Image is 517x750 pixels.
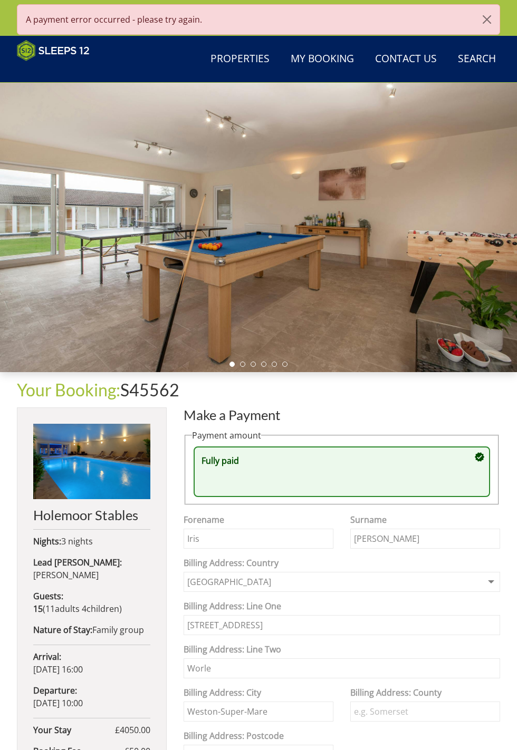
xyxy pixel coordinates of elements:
p: 3 nights [33,535,150,548]
button: Fully paid [194,446,490,497]
strong: Your Stay [33,724,115,736]
strong: Guests: [33,590,63,602]
strong: Lead [PERSON_NAME]: [33,557,122,568]
span: child [80,603,119,615]
a: My Booking [286,47,358,71]
a: Search [454,47,500,71]
img: An image of 'Holemoor Stables' [33,424,150,499]
a: Contact Us [371,47,441,71]
a: Holemoor Stables [33,424,150,522]
iframe: Customer reviews powered by Trustpilot [12,67,122,76]
a: Your Booking: [17,379,120,400]
p: Family group [33,624,150,636]
p: [DATE] 16:00 [33,650,150,676]
a: Properties [206,47,274,71]
strong: Nights: [33,535,61,547]
legend: Payment amount [192,429,261,442]
span: ( ) [33,603,122,615]
span: ren [106,603,119,615]
h2: Make a Payment [184,407,500,422]
span: £ [115,724,150,736]
strong: Departure: [33,685,77,696]
span: 4050.00 [120,724,150,736]
img: Sleeps 12 [17,40,90,61]
span: [PERSON_NAME] [33,569,99,581]
span: s [75,603,80,615]
div: A payment error occurred - please try again. [17,4,500,35]
span: adult [45,603,80,615]
h1: S45562 [17,381,500,399]
strong: Arrival: [33,651,61,663]
p: [DATE] 10:00 [33,684,150,709]
h2: Holemoor Stables [33,508,150,522]
span: 4 [82,603,87,615]
span: 11 [45,603,55,615]
strong: Nature of Stay: [33,624,92,636]
strong: 15 [33,603,43,615]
